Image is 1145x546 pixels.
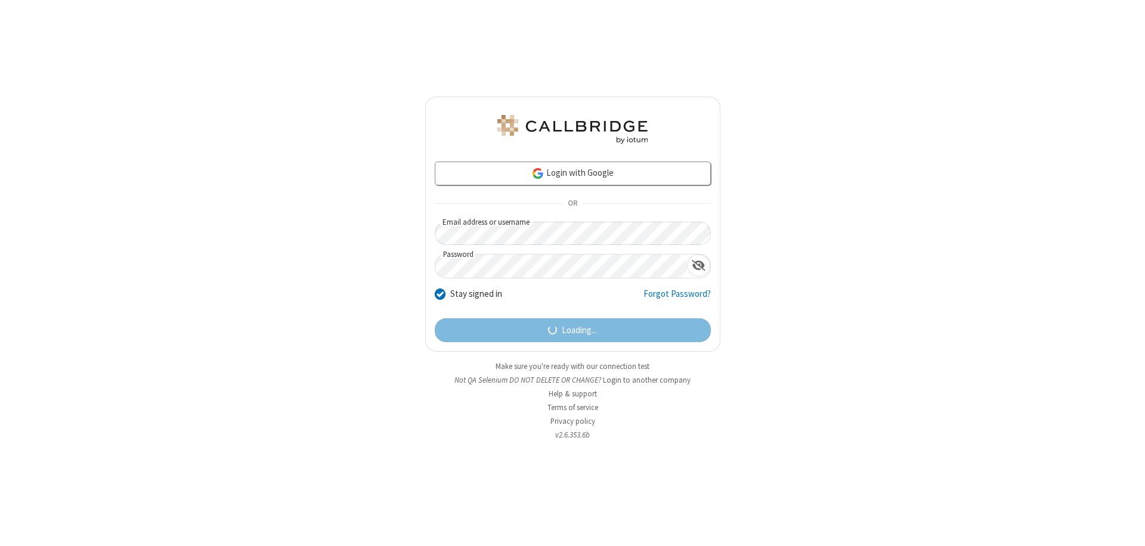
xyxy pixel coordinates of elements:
a: Make sure you're ready with our connection test [496,361,649,371]
span: OR [563,196,582,212]
img: google-icon.png [531,167,544,180]
a: Login with Google [435,162,711,185]
a: Forgot Password? [643,287,711,310]
img: QA Selenium DO NOT DELETE OR CHANGE [495,115,650,144]
div: Show password [687,255,710,277]
button: Loading... [435,318,711,342]
label: Stay signed in [450,287,502,301]
input: Password [435,255,687,278]
a: Help & support [549,389,597,399]
li: v2.6.353.6b [425,429,720,440]
span: Loading... [562,324,597,337]
a: Privacy policy [550,416,595,426]
button: Login to another company [603,374,691,386]
li: Not QA Selenium DO NOT DELETE OR CHANGE? [425,374,720,386]
a: Terms of service [547,402,598,412]
input: Email address or username [435,222,711,245]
